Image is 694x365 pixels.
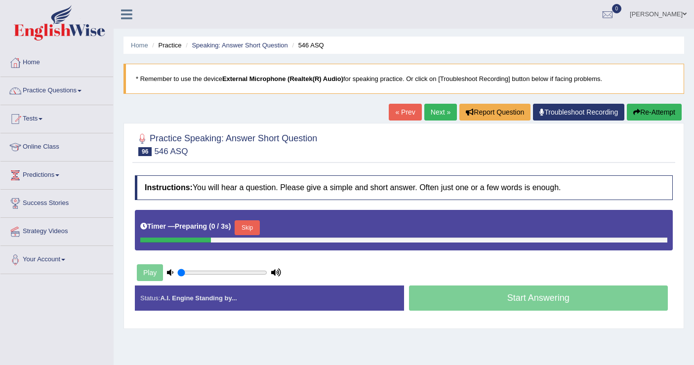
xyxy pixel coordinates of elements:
[389,104,421,121] a: « Prev
[209,222,211,230] b: (
[459,104,531,121] button: Report Question
[140,223,231,230] h5: Timer —
[424,104,457,121] a: Next »
[135,175,673,200] h4: You will hear a question. Please give a simple and short answer. Often just one or a few words is...
[612,4,622,13] span: 0
[135,285,404,311] div: Status:
[211,222,229,230] b: 0 / 3s
[533,104,624,121] a: Troubleshoot Recording
[222,75,343,82] b: External Microphone (Realtek(R) Audio)
[123,64,684,94] blockquote: * Remember to use the device for speaking practice. Or click on [Troubleshoot Recording] button b...
[289,41,324,50] li: 546 ASQ
[131,41,148,49] a: Home
[0,246,113,271] a: Your Account
[175,222,207,230] b: Preparing
[229,222,231,230] b: )
[0,49,113,74] a: Home
[0,133,113,158] a: Online Class
[0,190,113,214] a: Success Stories
[135,131,317,156] h2: Practice Speaking: Answer Short Question
[627,104,682,121] button: Re-Attempt
[0,77,113,102] a: Practice Questions
[192,41,287,49] a: Speaking: Answer Short Question
[154,147,188,156] small: 546 ASQ
[150,41,181,50] li: Practice
[0,218,113,243] a: Strategy Videos
[145,183,193,192] b: Instructions:
[138,147,152,156] span: 96
[0,105,113,130] a: Tests
[160,294,237,302] strong: A.I. Engine Standing by...
[0,162,113,186] a: Predictions
[235,220,259,235] button: Skip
